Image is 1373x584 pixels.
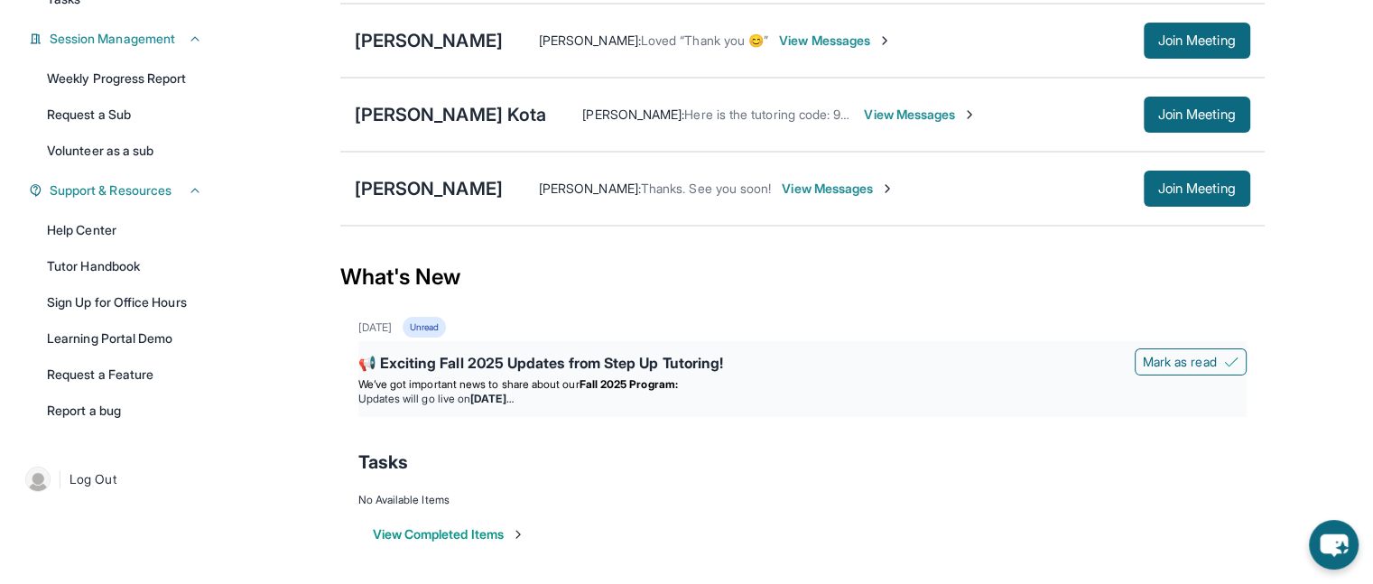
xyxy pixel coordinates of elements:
[1143,353,1217,371] span: Mark as read
[50,30,175,48] span: Session Management
[25,467,51,492] img: user-img
[1158,109,1236,120] span: Join Meeting
[36,62,213,95] a: Weekly Progress Report
[539,32,641,48] span: [PERSON_NAME] :
[1144,171,1250,207] button: Join Meeting
[36,214,213,246] a: Help Center
[358,450,408,475] span: Tasks
[36,286,213,319] a: Sign Up for Office Hours
[880,181,895,196] img: Chevron-Right
[1135,348,1247,375] button: Mark as read
[641,181,771,196] span: Thanks. See you soon!
[1224,355,1238,369] img: Mark as read
[582,107,684,122] span: [PERSON_NAME] :
[355,28,503,53] div: [PERSON_NAME]
[779,32,892,50] span: View Messages
[36,98,213,131] a: Request a Sub
[1144,23,1250,59] button: Join Meeting
[358,352,1247,377] div: 📢 Exciting Fall 2025 Updates from Step Up Tutoring!
[641,32,768,48] span: Loved “Thank you 😊”
[358,493,1247,507] div: No Available Items
[42,181,202,199] button: Support & Resources
[70,470,116,488] span: Log Out
[358,392,1247,406] li: Updates will go live on
[36,358,213,391] a: Request a Feature
[18,459,213,499] a: |Log Out
[580,377,678,391] strong: Fall 2025 Program:
[1158,183,1236,194] span: Join Meeting
[373,525,525,543] button: View Completed Items
[684,107,877,122] span: Here is the tutoring code: 99FA98
[539,181,641,196] span: [PERSON_NAME] :
[864,106,977,124] span: View Messages
[358,320,392,335] div: [DATE]
[36,134,213,167] a: Volunteer as a sub
[403,317,446,338] div: Unread
[1144,97,1250,133] button: Join Meeting
[1309,520,1359,570] button: chat-button
[58,468,62,490] span: |
[36,322,213,355] a: Learning Portal Demo
[358,377,580,391] span: We’ve got important news to share about our
[42,30,202,48] button: Session Management
[1158,35,1236,46] span: Join Meeting
[36,250,213,283] a: Tutor Handbook
[340,237,1265,317] div: What's New
[962,107,977,122] img: Chevron-Right
[782,180,895,198] span: View Messages
[355,102,547,127] div: [PERSON_NAME] Kota
[877,33,892,48] img: Chevron-Right
[355,176,503,201] div: [PERSON_NAME]
[50,181,172,199] span: Support & Resources
[470,392,513,405] strong: [DATE]
[36,394,213,427] a: Report a bug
